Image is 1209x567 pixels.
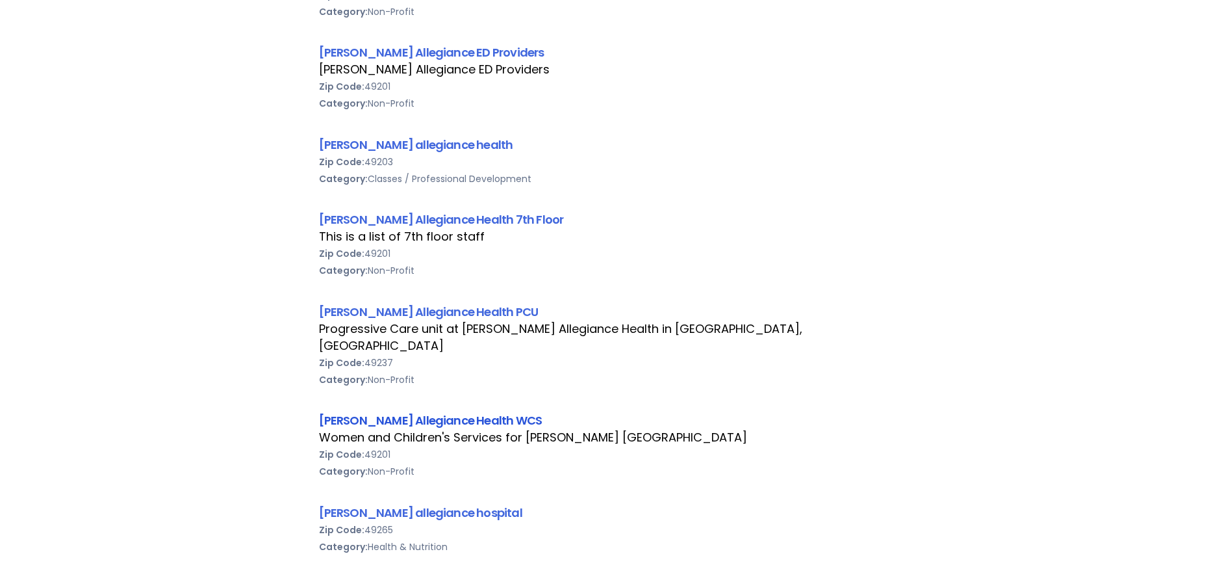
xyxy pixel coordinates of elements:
div: [PERSON_NAME] Allegiance Health 7th Floor [319,211,891,228]
div: [PERSON_NAME] Allegiance Health WCS [319,412,891,429]
b: Zip Code: [319,155,364,168]
div: Classes / Professional Development [319,170,891,187]
div: 49203 [319,153,891,170]
div: Non-Profit [319,3,891,20]
div: Health & Nutrition [319,538,891,555]
a: [PERSON_NAME] allegiance health [319,137,513,153]
div: Progressive Care unit at [PERSON_NAME] Allegiance Health in [GEOGRAPHIC_DATA], [GEOGRAPHIC_DATA] [319,321,891,354]
b: Category: [319,97,368,110]
div: Non-Profit [319,371,891,388]
div: Non-Profit [319,463,891,480]
a: [PERSON_NAME] Allegiance ED Providers [319,44,544,60]
div: [PERSON_NAME] allegiance health [319,136,891,153]
div: 49265 [319,521,891,538]
b: Zip Code: [319,80,364,93]
div: [PERSON_NAME] allegiance hospital [319,504,891,521]
div: [PERSON_NAME] Allegiance Health PCU [319,303,891,321]
a: [PERSON_NAME] Allegiance Health PCU [319,304,539,320]
div: Non-Profit [319,95,891,112]
a: [PERSON_NAME] allegiance hospital [319,505,522,521]
div: Women and Children's Services for [PERSON_NAME] [GEOGRAPHIC_DATA] [319,429,891,446]
b: Zip Code: [319,356,364,369]
div: 49201 [319,78,891,95]
b: Category: [319,540,368,553]
b: Category: [319,172,368,185]
div: 49201 [319,446,891,463]
div: Non-Profit [319,262,891,279]
b: Zip Code: [319,247,364,260]
div: 49201 [319,245,891,262]
b: Category: [319,264,368,277]
div: This is a list of 7th floor staff [319,228,891,245]
b: Category: [319,373,368,386]
a: [PERSON_NAME] Allegiance Health WCS [319,412,542,429]
div: [PERSON_NAME] Allegiance ED Providers [319,61,891,78]
div: [PERSON_NAME] Allegiance ED Providers [319,44,891,61]
div: 49237 [319,354,891,371]
b: Zip Code: [319,448,364,461]
b: Category: [319,5,368,18]
a: [PERSON_NAME] Allegiance Health 7th Floor [319,211,564,228]
b: Category: [319,465,368,478]
b: Zip Code: [319,523,364,536]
